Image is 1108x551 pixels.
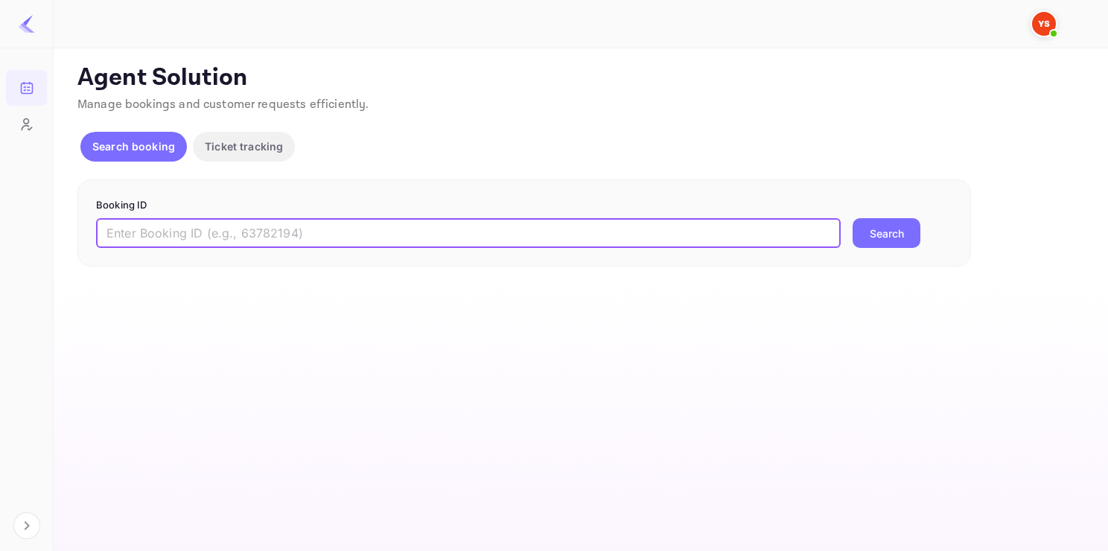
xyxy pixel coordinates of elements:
[77,63,1081,93] p: Agent Solution
[205,138,283,154] p: Ticket tracking
[18,15,36,33] img: LiteAPI
[1032,12,1056,36] img: Yandex Support
[6,70,47,104] a: Bookings
[6,106,47,141] a: Customers
[96,218,841,248] input: Enter Booking ID (e.g., 63782194)
[92,138,175,154] p: Search booking
[77,97,369,112] span: Manage bookings and customer requests efficiently.
[853,218,920,248] button: Search
[13,512,40,539] button: Expand navigation
[96,198,952,213] p: Booking ID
